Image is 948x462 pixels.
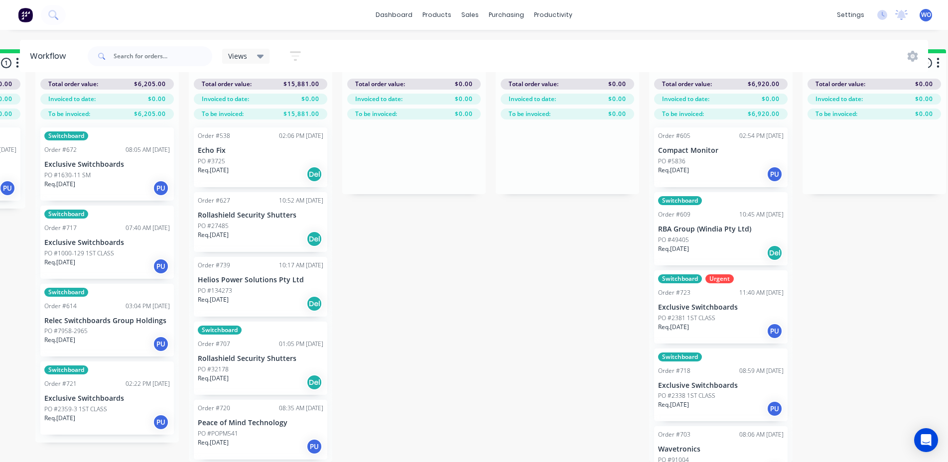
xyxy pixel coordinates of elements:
p: Compact Monitor [658,146,784,155]
div: 07:40 AM [DATE] [126,224,170,232]
div: Order #718 [658,366,690,375]
div: Switchboard [44,210,88,219]
p: Rollashield Security Shutters [198,354,323,363]
p: PO #2359-3 1ST CLASS [44,405,107,414]
div: SwitchboardOrder #72102:22 PM [DATE]Exclusive SwitchboardsPO #2359-3 1ST CLASSReq.[DATE]PU [40,361,174,435]
p: Exclusive Switchboards [44,394,170,403]
span: Invoiced to date: [815,95,863,104]
span: $0.00 [915,80,933,89]
span: $0.00 [915,95,933,104]
p: Req. [DATE] [658,323,689,332]
span: To be invoiced: [355,110,397,118]
div: 08:35 AM [DATE] [279,404,323,413]
div: Order #739 [198,261,230,270]
p: RBA Group (Windia Pty Ltd) [658,225,784,233]
p: PO #2381 1ST CLASS [658,314,715,323]
div: Order #627 [198,196,230,205]
div: Switchboard [198,326,242,335]
p: Req. [DATE] [198,166,229,175]
div: Urgent [705,274,734,283]
div: Order #73910:17 AM [DATE]Helios Power Solutions Pty LtdPO #134273Req.[DATE]Del [194,257,327,317]
p: PO #27485 [198,222,229,231]
div: Order #703 [658,430,690,439]
div: Order #72008:35 AM [DATE]Peace of Mind TechnologyPO #POPM541Req.[DATE]PU [194,400,327,460]
div: SwitchboardUrgentOrder #72311:40 AM [DATE]Exclusive SwitchboardsPO #2381 1ST CLASSReq.[DATE]PU [654,270,788,344]
span: Invoiced to date: [355,95,403,104]
p: Req. [DATE] [44,180,75,189]
p: Req. [DATE] [44,414,75,423]
div: 11:40 AM [DATE] [739,288,784,297]
span: Invoiced to date: [202,95,249,104]
input: Search for orders... [114,46,212,66]
div: 08:05 AM [DATE] [126,145,170,154]
div: Del [306,166,322,182]
p: PO #49405 [658,235,689,244]
div: SwitchboardOrder #61403:04 PM [DATE]Relec Switchboards Group HoldingsPO #7958-2965Req.[DATE]PU [40,284,174,357]
div: Del [306,374,322,390]
div: Order #723 [658,288,690,297]
span: $6,205.00 [134,80,166,89]
span: To be invoiced: [815,110,857,118]
div: 10:52 AM [DATE] [279,196,323,205]
span: Invoiced to date: [662,95,709,104]
span: Total order value: [509,80,558,89]
span: To be invoiced: [48,110,90,118]
span: $0.00 [301,95,319,104]
div: productivity [529,7,577,22]
div: Order #717 [44,224,77,232]
a: dashboard [371,7,417,22]
div: 08:06 AM [DATE] [739,430,784,439]
div: 02:54 PM [DATE] [739,131,784,140]
div: Workflow [30,50,71,62]
div: Switchboard [44,131,88,140]
p: Exclusive Switchboards [658,381,784,390]
p: Req. [DATE] [658,166,689,175]
div: PU [153,414,169,430]
span: Total order value: [815,80,865,89]
div: Del [306,296,322,312]
div: Switchboard [658,352,702,361]
span: $0.00 [455,80,473,89]
p: PO #2338 1ST CLASS [658,391,715,400]
div: Order #53802:06 PM [DATE]Echo FixPO #3725Req.[DATE]Del [194,127,327,187]
span: $6,920.00 [748,110,780,118]
div: PU [767,323,783,339]
div: Order #721 [44,379,77,388]
div: Switchboard [44,365,88,374]
div: Order #614 [44,302,77,311]
span: $0.00 [608,110,626,118]
p: PO #3725 [198,157,225,166]
div: SwitchboardOrder #71707:40 AM [DATE]Exclusive SwitchboardsPO #1000-129 1ST CLASSReq.[DATE]PU [40,206,174,279]
p: PO #1630-11 SM [44,171,91,180]
div: SwitchboardOrder #60910:45 AM [DATE]RBA Group (Windia Pty Ltd)PO #49405Req.[DATE]Del [654,192,788,265]
p: Req. [DATE] [198,231,229,239]
div: SwitchboardOrder #70701:05 PM [DATE]Rollashield Security ShuttersPO #32178Req.[DATE]Del [194,322,327,395]
div: Order #62710:52 AM [DATE]Rollashield Security ShuttersPO #27485Req.[DATE]Del [194,192,327,252]
div: SwitchboardOrder #67208:05 AM [DATE]Exclusive SwitchboardsPO #1630-11 SMReq.[DATE]PU [40,127,174,201]
div: 02:06 PM [DATE] [279,131,323,140]
img: Factory [18,7,33,22]
span: Views [228,51,247,61]
div: Order #707 [198,340,230,348]
div: Order #672 [44,145,77,154]
p: PO #7958-2965 [44,327,88,336]
p: Req. [DATE] [198,438,229,447]
p: Exclusive Switchboards [658,303,784,312]
span: Invoiced to date: [48,95,96,104]
p: Req. [DATE] [198,295,229,304]
p: Req. [DATE] [198,374,229,383]
div: products [417,7,456,22]
p: Req. [DATE] [658,400,689,409]
span: $0.00 [608,95,626,104]
span: $15,881.00 [283,80,319,89]
p: Wavetronics [658,445,784,454]
span: Total order value: [662,80,712,89]
div: purchasing [484,7,529,22]
p: Peace of Mind Technology [198,419,323,427]
div: PU [767,401,783,417]
span: $0.00 [915,110,933,118]
span: Invoiced to date: [509,95,556,104]
span: Total order value: [48,80,98,89]
p: Helios Power Solutions Pty Ltd [198,276,323,284]
div: Del [306,231,322,247]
